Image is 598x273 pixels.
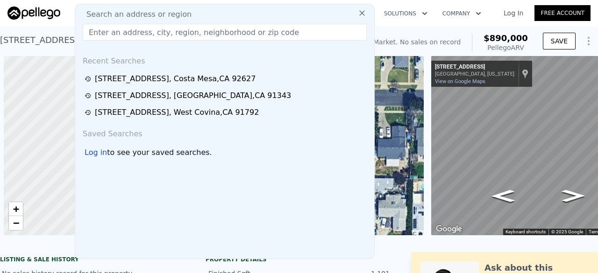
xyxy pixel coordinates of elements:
div: Log in [85,147,107,158]
div: [STREET_ADDRESS] [435,63,514,71]
button: Company [435,5,489,22]
span: $890,000 [484,33,528,43]
div: [GEOGRAPHIC_DATA], [US_STATE] [435,71,514,77]
a: Show location on map [522,69,528,79]
div: Property details [206,256,392,263]
a: Open this area in Google Maps (opens a new window) [434,223,464,235]
div: Off Market. No sales on record [362,37,461,47]
button: Show Options [579,32,598,50]
div: Recent Searches [79,48,370,70]
div: [STREET_ADDRESS] , West Covina , CA 91792 [95,107,259,118]
path: Go East, Marilla St [482,187,525,205]
div: [STREET_ADDRESS] , [GEOGRAPHIC_DATA] , CA 91343 [95,90,291,101]
span: − [13,217,19,229]
a: [STREET_ADDRESS], [GEOGRAPHIC_DATA],CA 91343 [85,90,368,101]
a: Zoom in [9,202,23,216]
div: [STREET_ADDRESS] , Costa Mesa , CA 92627 [95,73,256,84]
span: + [13,203,19,215]
input: Enter an address, city, region, neighborhood or zip code [83,24,367,41]
a: [STREET_ADDRESS], Costa Mesa,CA 92627 [85,73,368,84]
a: Log In [492,8,534,18]
a: Free Account [534,5,591,21]
button: Solutions [377,5,435,22]
div: Pellego ARV [484,43,528,52]
span: © 2025 Google [551,229,583,234]
a: [STREET_ADDRESS], West Covina,CA 91792 [85,107,368,118]
span: Search an address or region [79,9,192,20]
span: to see your saved searches. [107,147,212,158]
img: Pellego [7,7,60,20]
a: Zoom out [9,216,23,230]
div: Saved Searches [79,121,370,143]
button: Keyboard shortcuts [505,229,546,235]
img: Google [434,223,464,235]
button: SAVE [543,33,576,49]
path: Go West, Marilla St [552,187,595,204]
a: View on Google Maps [435,78,485,84]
